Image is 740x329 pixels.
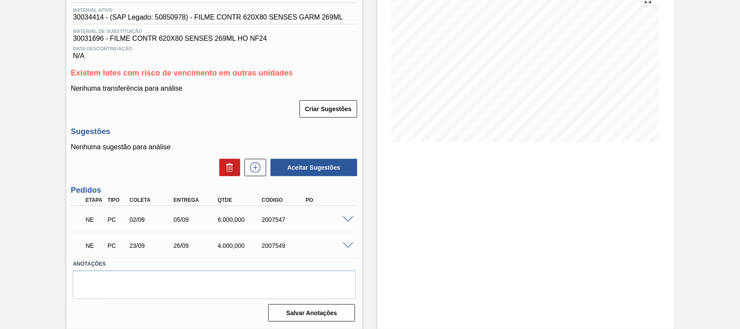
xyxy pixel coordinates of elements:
div: 02/09/2025 [127,216,176,223]
div: Nova sugestão [240,159,266,176]
div: 05/09/2025 [171,216,220,223]
button: Criar Sugestões [300,100,357,118]
div: 2007547 [260,216,309,223]
span: Material de Substituição [73,29,356,34]
div: Pedido de Compra [105,242,128,249]
div: Criar Sugestões [300,99,358,118]
p: Nenhuma sugestão para análise [71,143,358,151]
button: Aceitar Sugestões [271,159,357,176]
h3: Pedidos [71,186,358,195]
div: Entrega [171,197,220,203]
button: Salvar Anotações [268,304,355,322]
p: NE [85,242,104,249]
div: 2007549 [260,242,309,249]
span: Material ativo [73,7,343,13]
div: 6.000,000 [215,216,264,223]
span: Data Descontinuação [73,46,356,51]
h3: Sugestões [71,127,358,136]
div: Coleta [127,197,176,203]
p: NE [85,216,104,223]
div: N/A [71,43,358,60]
div: PO [303,197,352,203]
div: Pedido de Compra [105,216,128,223]
div: Qtde [215,197,264,203]
div: Tipo [105,197,128,203]
div: 23/09/2025 [127,242,176,249]
div: 4.000,000 [215,242,264,249]
div: Etapa [83,197,106,203]
label: Anotações [73,258,356,270]
span: 30031696 - FILME CONTR 620X80 SENSES 269ML HO NF24 [73,35,356,43]
span: Existem lotes com risco de vencimento em outras unidades [71,69,293,77]
div: Pedido em Negociação Emergencial [83,210,106,229]
div: Código [260,197,309,203]
span: 30034414 - (SAP Legado: 50850978) - FILME CONTR 620X80 SENSES GARM 269ML [73,13,343,21]
p: Nenhuma transferência para análise [71,85,358,92]
div: Aceitar Sugestões [266,158,358,177]
div: Pedido em Negociação Emergencial [83,236,106,255]
div: 26/09/2025 [171,242,220,249]
div: Excluir Sugestões [215,159,240,176]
